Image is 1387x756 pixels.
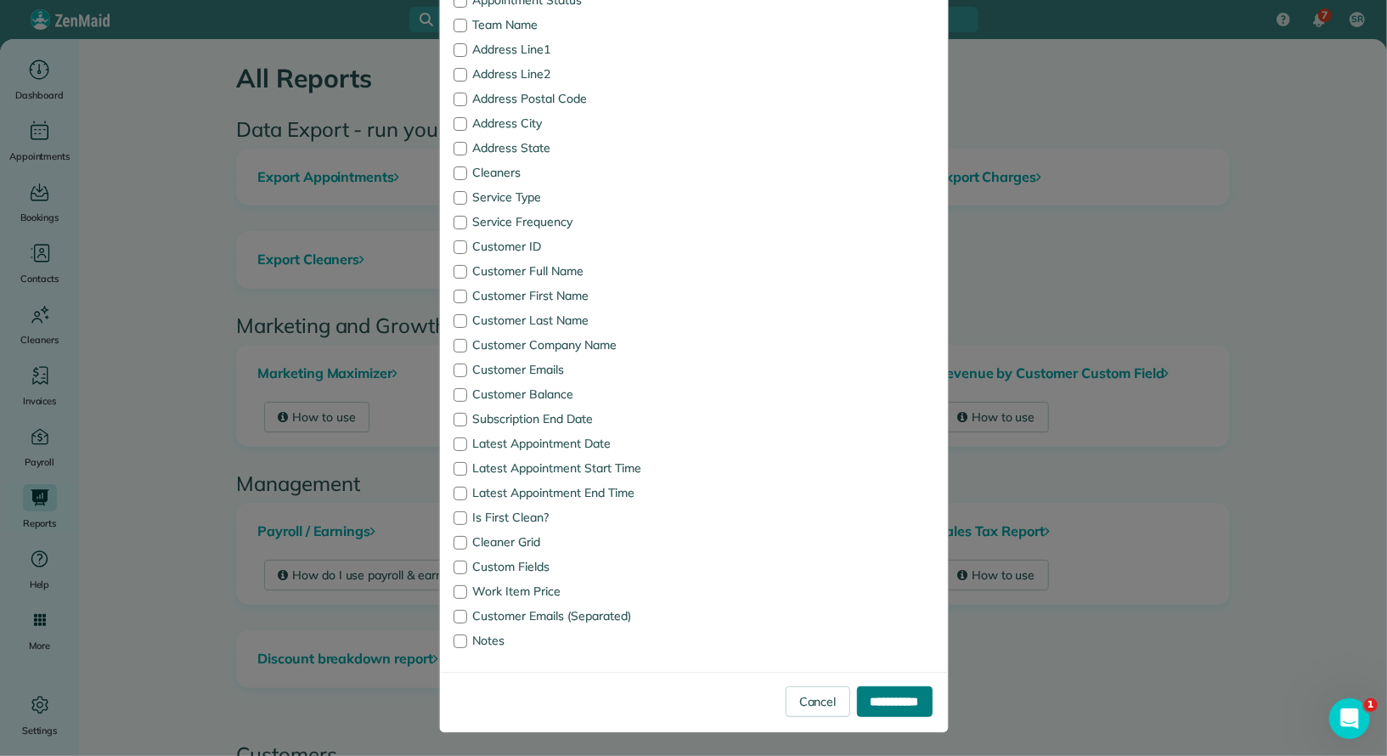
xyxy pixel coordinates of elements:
label: Customer First Name [454,290,681,302]
label: Team Name [454,19,681,31]
label: Cleaners [454,166,681,178]
label: Customer Full Name [454,265,681,277]
label: Address State [454,142,681,154]
a: Cancel [786,686,850,717]
label: Address Line1 [454,43,681,55]
label: Customer Emails (Separated) [454,610,681,622]
label: Is First Clean? [454,511,681,523]
label: Customer ID [454,240,681,252]
label: Service Type [454,191,681,203]
label: Customer Last Name [454,314,681,326]
label: Customer Emails [454,364,681,375]
label: Address Line2 [454,68,681,80]
label: Latest Appointment Start Time [454,462,681,474]
label: Address City [454,117,681,129]
label: Address Postal Code [454,93,681,104]
label: Service Frequency [454,216,681,228]
label: Latest Appointment Date [454,437,681,449]
label: Custom Fields [454,561,681,573]
label: Subscription End Date [454,413,681,425]
iframe: Intercom live chat [1329,698,1370,739]
label: Customer Company Name [454,339,681,351]
label: Cleaner Grid [454,536,681,548]
label: Work Item Price [454,585,681,597]
label: Notes [454,635,681,646]
label: Latest Appointment End Time [454,487,681,499]
span: 1 [1364,698,1378,712]
label: Customer Balance [454,388,681,400]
